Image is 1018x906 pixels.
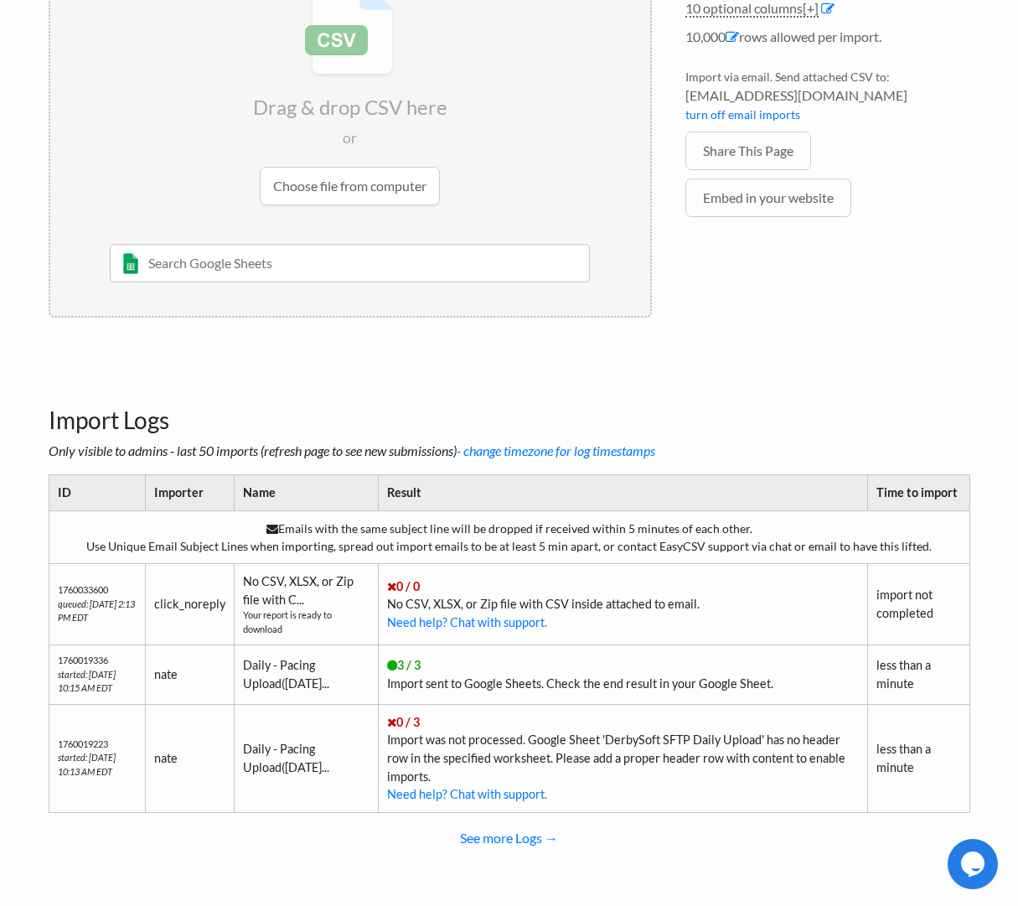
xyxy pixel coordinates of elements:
[146,563,235,645] td: click_noreply
[235,563,379,645] td: No CSV, XLSX, or Zip file with C...
[235,475,379,511] th: Name
[387,658,421,672] span: 3 / 3
[235,645,379,705] td: Daily - Pacing Upload([DATE]...
[110,244,590,282] input: Search Google Sheets
[58,669,116,694] i: started: [DATE] 10:15 AM EDT
[146,475,235,511] th: Importer
[49,645,146,705] td: 1760019336
[387,579,420,593] span: 0 / 0
[58,752,116,777] i: started: [DATE] 10:13 AM EDT
[387,715,420,729] span: 0 / 3
[49,510,969,563] td: Emails with the same subject line will be dropped if received within 5 minutes of each other. Use...
[379,475,868,511] th: Result
[868,475,969,511] th: Time to import
[49,704,146,812] td: 1760019223
[387,615,547,629] a: Need help? Chat with support.
[379,704,868,812] td: Import was not processed. Google Sheet 'DerbySoft SFTP Daily Upload' has no header row in the spe...
[58,598,135,624] i: queued: [DATE] 2:13 PM EDT
[868,704,969,812] td: less than a minute
[49,365,970,435] h3: Import Logs
[49,563,146,645] td: 1760033600
[685,179,851,217] a: Embed in your website
[243,608,369,636] span: Your report is ready to download
[49,821,970,855] a: See more Logs →
[146,704,235,812] td: nate
[685,107,800,122] a: turn off email imports
[49,475,146,511] th: ID
[379,563,868,645] td: No CSV, XLSX, or Zip file with CSV inside attached to email.
[685,132,811,170] a: Share This Page
[387,787,547,801] a: Need help? Chat with support.
[685,27,970,55] li: 10,000 rows allowed per import.
[685,85,970,106] span: [EMAIL_ADDRESS][DOMAIN_NAME]
[379,645,868,705] td: Import sent to Google Sheets. Check the end result in your Google Sheet.
[49,443,655,458] i: Only visible to admins - last 50 imports (refresh page to see new submissions)
[868,645,969,705] td: less than a minute
[685,68,970,132] li: Import via email. Send attached CSV to:
[868,563,969,645] td: import not completed
[146,645,235,705] td: nate
[457,443,655,458] a: - change timezone for log timestamps
[235,704,379,812] td: Daily - Pacing Upload([DATE]...
[948,839,1001,889] iframe: chat widget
